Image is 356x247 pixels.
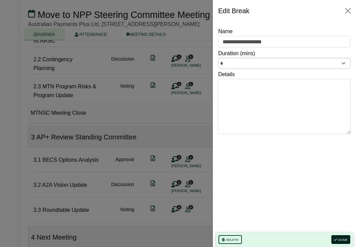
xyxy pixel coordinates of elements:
button: Delete [219,235,242,244]
label: Name [218,27,233,36]
label: Details [218,70,235,79]
div: Edit Break [218,5,249,16]
button: Done [331,235,350,244]
label: Duration (mins) [218,49,255,58]
button: Close [342,5,353,16]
